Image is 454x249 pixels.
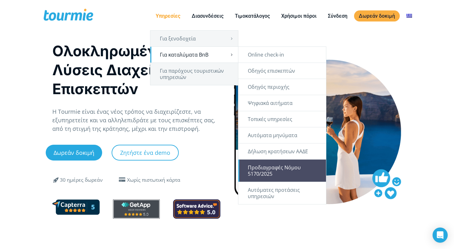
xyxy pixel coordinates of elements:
div: 30 ημέρες δωρεάν [60,176,103,184]
a: Δήλωση κρατήσεων ΑΑΔΕ [238,143,326,159]
span:  [117,177,127,182]
a: Τιμοκατάλογος [230,12,275,20]
a: Προδιαγραφές Νόμου 5170/2025 [238,160,326,182]
p: Η Tourmie είναι ένας νέος τρόπος να διαχειρίζεστε, να εξυπηρετείτε και να αλληλεπιδράτε με τους ε... [52,107,220,133]
a: Υπηρεσίες [151,12,185,20]
a: Ψηφιακά αιτήματα [238,95,326,111]
a: Οδηγός επισκεπτών [238,63,326,79]
a: Για ξενοδοχεία [150,31,238,46]
a: Δωρεάν δοκιμή [354,10,400,21]
a: Αυτόματες προτάσεις υπηρεσιών [238,182,326,204]
a: Οδηγός περιοχής [238,79,326,95]
a: Ζητήστε ένα demo [112,145,179,161]
a: Online check-in [238,47,326,63]
h1: Ολοκληρωμένες Λύσεις Διαχείρισης Επισκεπτών [52,41,220,98]
span:  [49,176,64,184]
div: Χωρίς πιστωτική κάρτα [127,176,180,184]
a: Αυτόματα μηνύματα [238,127,326,143]
a: Για καταλύματα BnB [150,47,238,63]
a: Σύνδεση [323,12,352,20]
a: Για παρόχους τουριστικών υπηρεσιών [150,63,238,85]
a: Χρήσιμοι πόροι [276,12,321,20]
div: Open Intercom Messenger [433,228,448,243]
a: Διασυνδέσεις [187,12,228,20]
a: Δωρεάν δοκιμή [46,145,102,161]
a: Τοπικές υπηρεσίες [238,111,326,127]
